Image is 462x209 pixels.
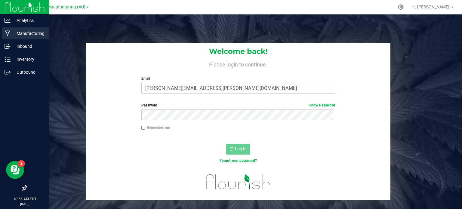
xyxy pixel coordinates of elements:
[5,43,11,49] inline-svg: Inbound
[226,144,250,155] button: Log In
[141,103,157,107] span: Password
[3,202,47,206] p: [DATE]
[235,146,247,151] span: Log In
[35,5,85,10] span: Stash Manufacturing (AU)
[86,48,390,55] h1: Welcome back!
[411,5,451,9] span: Hi, [PERSON_NAME]!
[11,43,47,50] p: Inbound
[3,196,47,202] p: 10:56 AM EDT
[5,30,11,36] inline-svg: Manufacturing
[11,30,47,37] p: Manufacturing
[141,125,170,130] label: Remember me
[309,103,335,107] a: Show Password
[141,76,335,81] label: Email
[6,161,24,179] iframe: Resource center
[141,126,146,130] input: Remember me
[11,56,47,63] p: Inventory
[18,160,25,167] iframe: Resource center unread badge
[200,170,276,194] img: flourish_logo.svg
[11,69,47,76] p: Outbound
[397,4,405,10] div: Manage settings
[11,17,47,24] p: Analytics
[5,17,11,23] inline-svg: Analytics
[5,69,11,75] inline-svg: Outbound
[220,158,257,163] a: Forgot your password?
[86,60,390,67] h4: Please login to continue.
[5,56,11,62] inline-svg: Inventory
